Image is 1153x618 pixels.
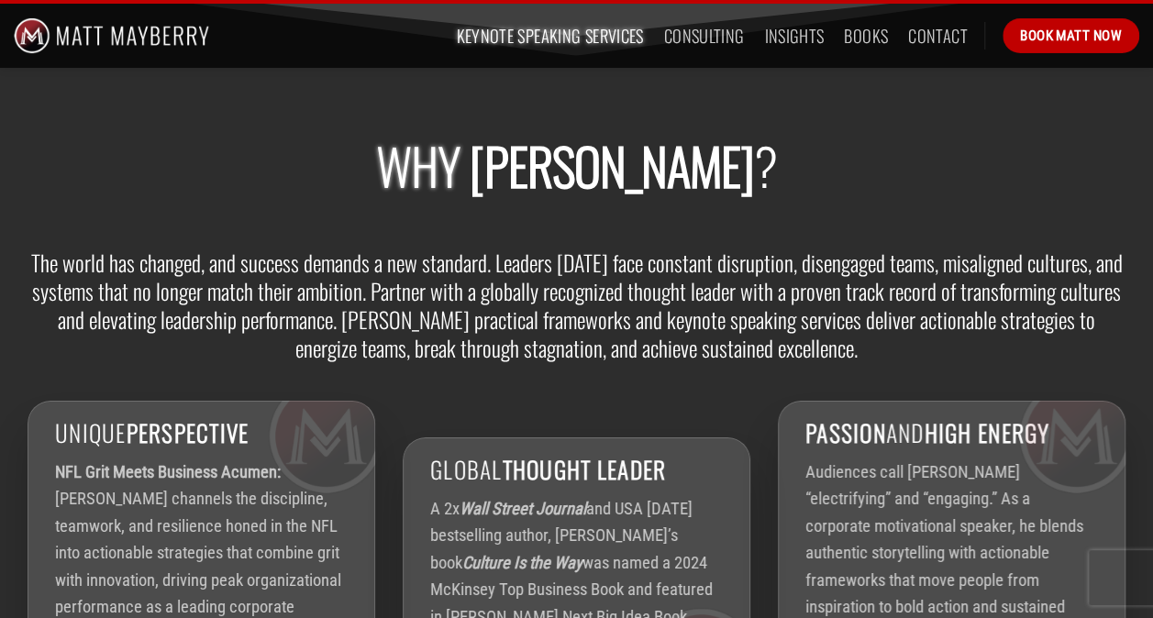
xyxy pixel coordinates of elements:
[764,19,824,52] a: Insights
[664,19,745,52] a: Consulting
[28,248,1125,362] h2: The world has changed, and success demands a new standard. Leaders [DATE] face constant disruptio...
[1003,18,1139,53] a: Book Matt Now
[503,452,667,486] span: Thought Leader
[470,127,754,203] span: [PERSON_NAME]
[908,19,968,52] a: Contact
[430,456,723,483] h4: Global
[1020,25,1122,47] span: Book Matt Now
[376,127,460,203] span: Why
[456,19,643,52] a: Keynote Speaking Services
[844,19,888,52] a: Books
[28,135,1125,195] h2: ?
[14,4,209,68] img: Matt Mayberry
